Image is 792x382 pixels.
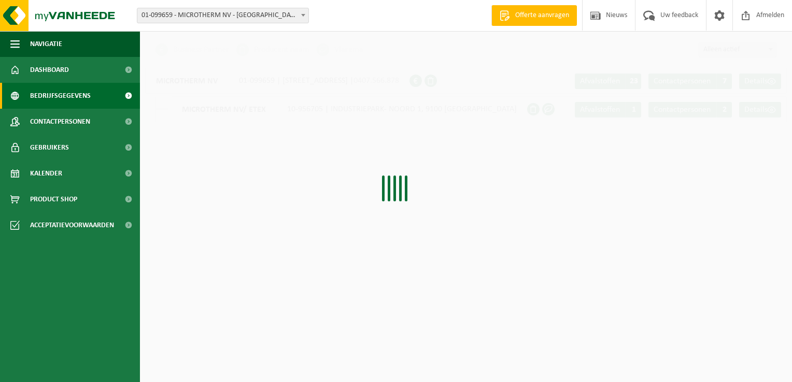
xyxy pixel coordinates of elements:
[648,74,732,89] a: Contactpersonen 7
[626,74,641,89] span: 23
[30,160,62,186] span: Kalender
[575,74,641,89] a: Afvalstoffen 23
[654,106,711,114] span: Contactpersonen
[716,102,732,117] span: 2
[739,102,781,117] a: Details
[30,135,69,160] span: Gebruikers
[137,8,309,23] span: 01-099659 - MICROTHERM NV - SINT-NIKLAAS
[739,74,781,89] a: Details
[30,83,91,109] span: Bedrijfsgegevens
[171,96,527,122] div: 10-956705 | INDUSTRIEPARK- NOORD 1, 9100 [GEOGRAPHIC_DATA]
[353,77,399,85] span: 0407.566.878
[137,8,308,23] span: 01-099659 - MICROTHERM NV - SINT-NIKLAAS
[30,212,114,238] span: Acceptatievoorwaarden
[744,77,768,85] span: Details
[155,42,229,57] li: Business Partner
[580,106,620,114] span: Afvalstoffen
[716,74,732,89] span: 7
[744,106,768,114] span: Details
[575,102,641,117] a: Afvalstoffen 1
[172,97,277,122] span: MICROTHERM NV/ ETEX
[236,42,309,57] li: Producent naam
[491,5,577,26] a: Offerte aanvragen
[699,42,776,57] span: Alleen actief
[654,77,711,85] span: Contactpersonen
[146,68,229,93] span: MICROTHERM NV
[145,68,409,94] div: 01-099659 | [STREET_ADDRESS] |
[580,77,620,85] span: Afvalstoffen
[626,102,641,117] span: 1
[648,102,732,117] a: Contactpersonen 2
[513,10,572,21] span: Offerte aanvragen
[699,42,776,57] span: Alleen actief
[30,31,62,57] span: Navigatie
[317,42,363,57] li: Vlarema
[30,109,90,135] span: Contactpersonen
[30,57,69,83] span: Dashboard
[30,186,77,212] span: Product Shop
